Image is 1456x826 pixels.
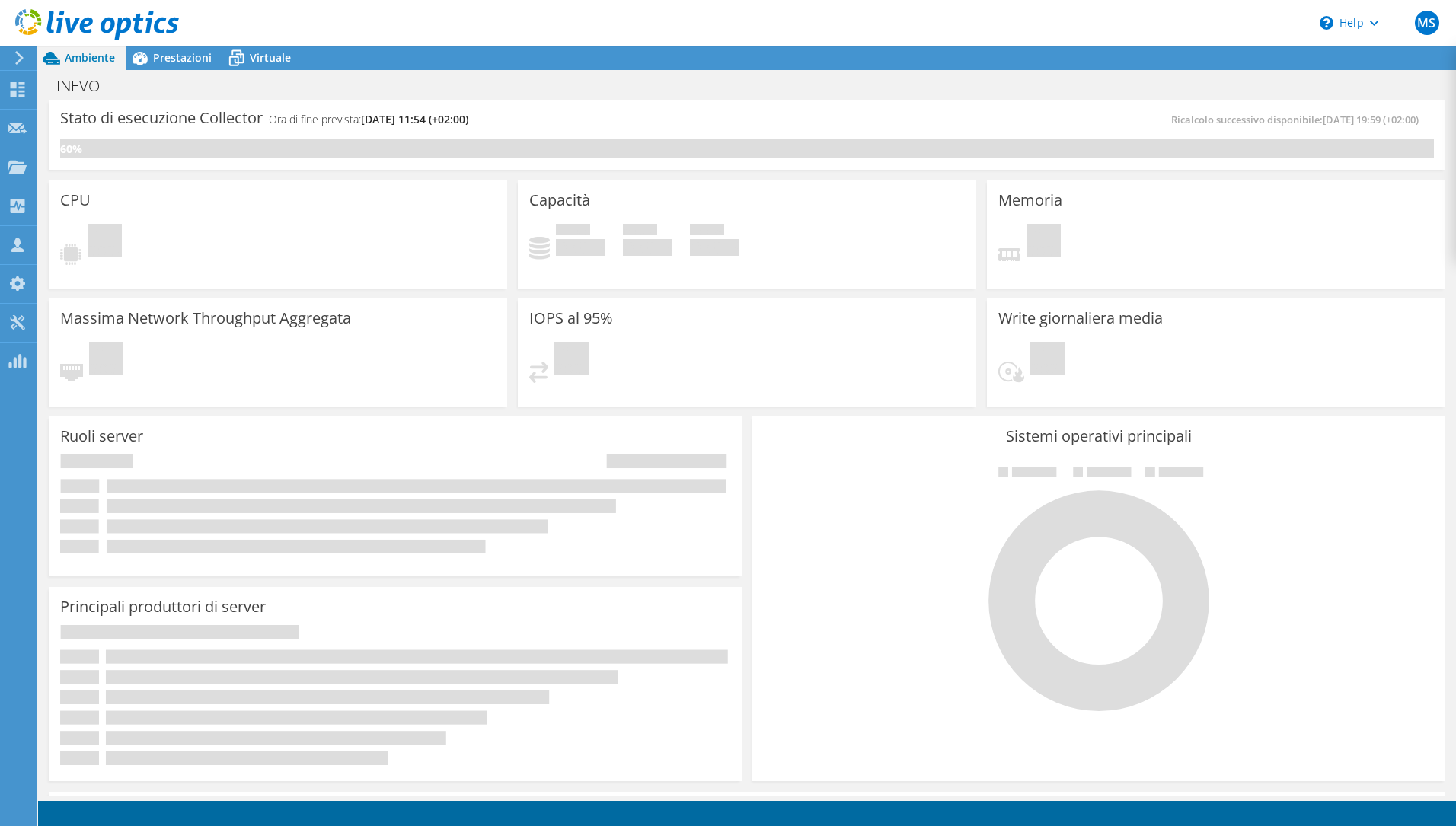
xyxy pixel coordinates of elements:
[556,239,605,256] h4: 0 GiB
[49,78,123,94] h1: INEVO
[89,342,123,379] span: In sospeso
[250,50,291,65] span: Virtuale
[1030,342,1065,379] span: In sospeso
[556,224,590,239] span: In uso
[529,192,590,209] h3: Capacità
[269,111,468,128] h4: Ora di fine prevista:
[60,598,266,615] h3: Principali produttori di server
[60,428,143,445] h3: Ruoli server
[88,224,122,261] span: In sospeso
[65,50,115,65] span: Ambiente
[764,428,1434,445] h3: Sistemi operativi principali
[60,192,91,209] h3: CPU
[60,310,351,327] h3: Massima Network Throughput Aggregata
[1027,224,1061,261] span: In sospeso
[529,310,613,327] h3: IOPS al 95%
[623,224,657,239] span: Disponibile
[554,342,589,379] span: In sospeso
[153,50,212,65] span: Prestazioni
[690,224,724,239] span: Totale
[690,239,739,256] h4: 0 GiB
[998,192,1062,209] h3: Memoria
[361,112,468,126] span: [DATE] 11:54 (+02:00)
[1415,11,1439,35] span: MS
[1171,113,1426,126] span: Ricalcolo successivo disponibile:
[1320,16,1333,30] svg: \n
[1323,113,1419,126] span: [DATE] 19:59 (+02:00)
[623,239,672,256] h4: 0 GiB
[998,310,1163,327] h3: Write giornaliera media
